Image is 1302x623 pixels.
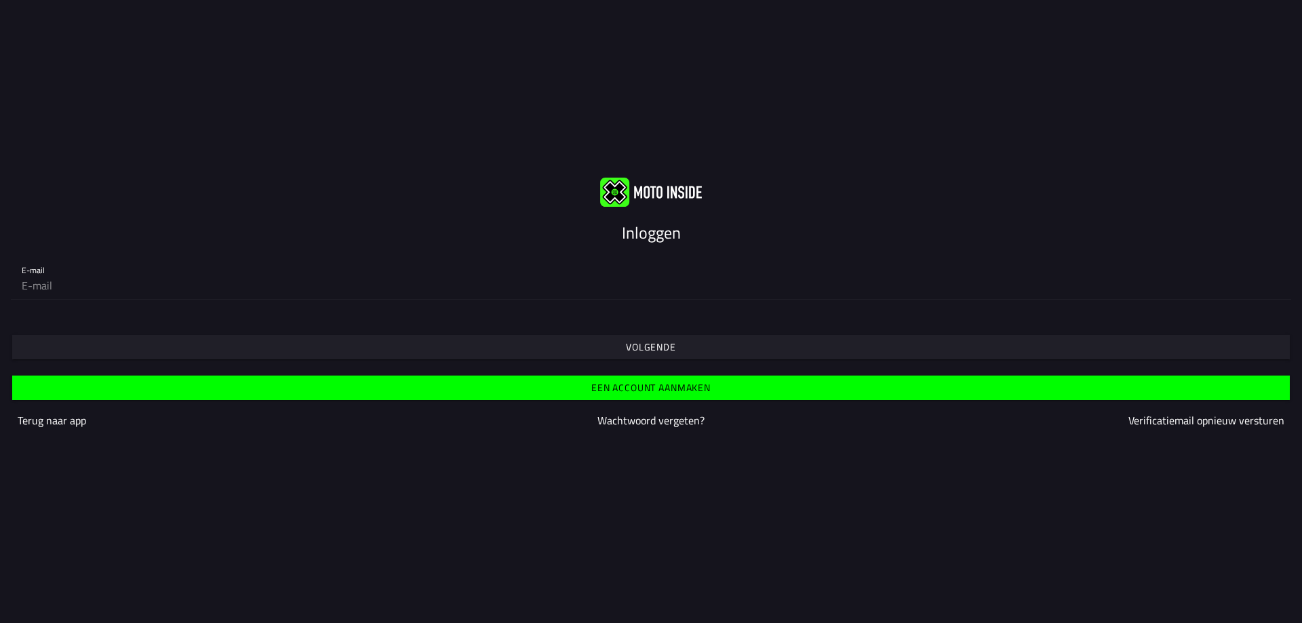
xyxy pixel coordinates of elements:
[1128,412,1284,428] a: Verificatiemail opnieuw versturen
[597,412,705,428] a: Wachtwoord vergeten?
[12,376,1290,400] ion-button: Een account aanmaken
[22,272,1280,299] input: E-mail
[18,412,86,428] a: Terug naar app
[622,220,681,245] ion-text: Inloggen
[626,342,676,352] ion-text: Volgende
